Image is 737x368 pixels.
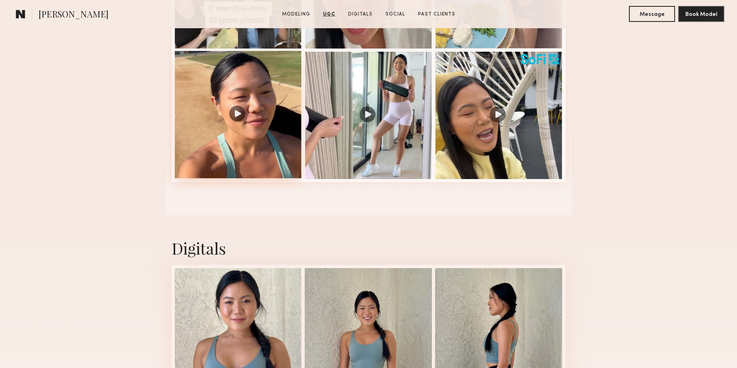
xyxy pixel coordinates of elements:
a: Book Model [678,10,724,17]
a: Social [382,11,408,18]
a: UGC [320,11,339,18]
div: Digitals [172,238,566,259]
a: Past Clients [415,11,458,18]
a: Modeling [279,11,313,18]
button: Book Model [678,6,724,22]
span: [PERSON_NAME] [39,8,108,22]
a: Digitals [345,11,376,18]
button: Message [629,6,675,22]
